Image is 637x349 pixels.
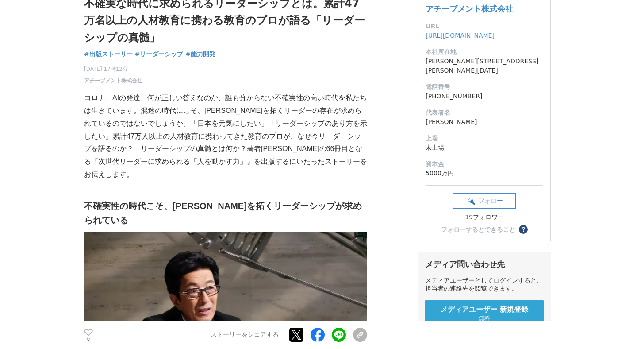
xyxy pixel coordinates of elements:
dd: [PERSON_NAME] [426,117,543,127]
div: 19フォロワー [453,213,516,221]
div: メディア問い合わせ先 [425,259,544,270]
a: メディアユーザー 新規登録 無料 [425,300,544,328]
span: 無料 [479,314,490,322]
dt: 代表者名 [426,108,543,117]
button: ？ [519,225,528,234]
span: #能力開発 [185,50,215,58]
a: #出版ストーリー [84,50,133,59]
span: メディアユーザー 新規登録 [441,305,528,314]
dd: 5000万円 [426,169,543,178]
a: アチーブメント株式会社 [84,77,142,85]
dt: URL [426,22,543,31]
p: 0 [84,337,93,341]
a: #能力開発 [185,50,215,59]
dt: 資本金 [426,159,543,169]
dd: [PHONE_NUMBER] [426,92,543,101]
span: #リーダーシップ [135,50,184,58]
div: フォローするとできること [441,226,515,233]
p: ストーリーをシェアする [211,331,279,339]
div: メディアユーザーとしてログインすると、担当者の連絡先を閲覧できます。 [425,277,544,293]
a: [URL][DOMAIN_NAME] [426,32,495,39]
dt: 上場 [426,134,543,143]
span: ？ [520,226,526,233]
a: アチーブメント株式会社 [426,4,513,13]
span: [DATE] 17時12分 [84,65,142,73]
dt: 本社所在地 [426,47,543,57]
p: コロナ、AIの発達、何が正しい答えなのか、誰も分からない不確実性の高い時代を私たちは生きています。混迷の時代にこそ、[PERSON_NAME]を拓くリーダーの存在が求められているのではないでしょ... [84,92,367,181]
dd: 未上場 [426,143,543,152]
h2: 不確実性の時代こそ、[PERSON_NAME]を拓くリーダーシップが求められている [84,199,367,227]
dt: 電話番号 [426,82,543,92]
dd: [PERSON_NAME][STREET_ADDRESS][PERSON_NAME][DATE] [426,57,543,75]
span: #出版ストーリー [84,50,133,58]
button: フォロー [453,193,516,209]
a: #リーダーシップ [135,50,184,59]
